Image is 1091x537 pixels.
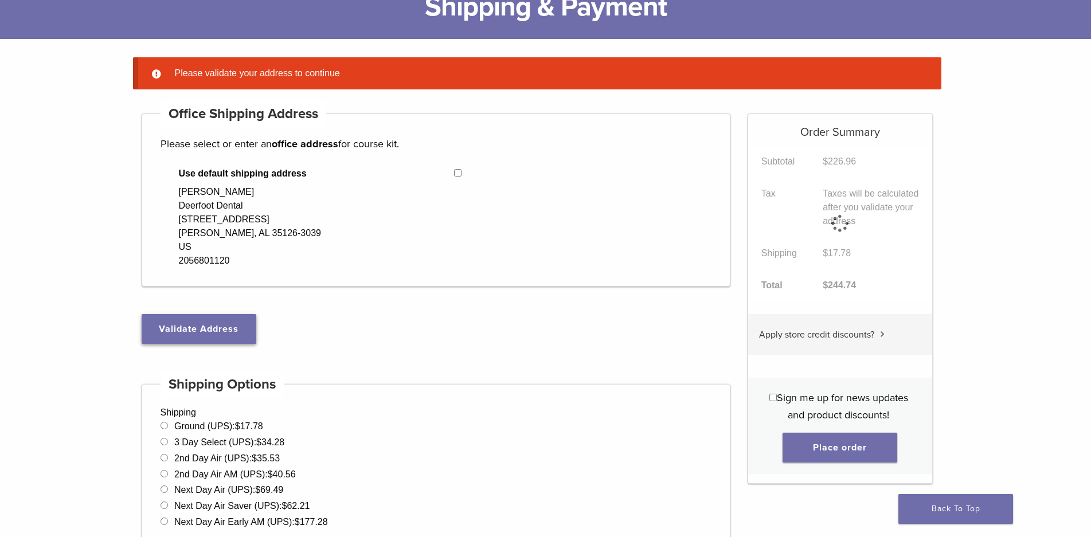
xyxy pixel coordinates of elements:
img: caret.svg [880,331,885,337]
span: $ [235,421,240,431]
bdi: 34.28 [256,437,284,447]
h4: Office Shipping Address [161,100,327,128]
p: Please select or enter an for course kit. [161,135,712,152]
li: Please validate your address to continue [170,66,923,80]
span: $ [256,437,261,447]
span: $ [295,517,300,527]
bdi: 17.78 [235,421,263,431]
bdi: 40.56 [268,469,296,479]
label: 3 Day Select (UPS): [174,437,284,447]
span: $ [282,501,287,511]
span: Sign me up for news updates and product discounts! [777,391,908,421]
label: Ground (UPS): [174,421,263,431]
bdi: 35.53 [252,453,280,463]
span: Use default shipping address [179,167,455,181]
bdi: 62.21 [282,501,310,511]
input: Sign me up for news updates and product discounts! [769,394,777,401]
button: Validate Address [142,314,256,344]
div: [PERSON_NAME] Deerfoot Dental [STREET_ADDRESS] [PERSON_NAME], AL 35126-3039 US 2056801120 [179,185,321,268]
label: 2nd Day Air (UPS): [174,453,280,463]
label: Next Day Air Saver (UPS): [174,501,310,511]
label: 2nd Day Air AM (UPS): [174,469,296,479]
bdi: 69.49 [255,485,283,495]
span: $ [268,469,273,479]
label: Next Day Air Early AM (UPS): [174,517,328,527]
span: Apply store credit discounts? [759,329,874,340]
bdi: 177.28 [295,517,328,527]
span: $ [255,485,260,495]
span: $ [252,453,257,463]
h4: Shipping Options [161,371,284,398]
label: Next Day Air (UPS): [174,485,283,495]
button: Place order [783,433,897,462]
a: Back To Top [898,494,1013,524]
strong: office address [272,138,338,150]
h5: Order Summary [748,114,932,139]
